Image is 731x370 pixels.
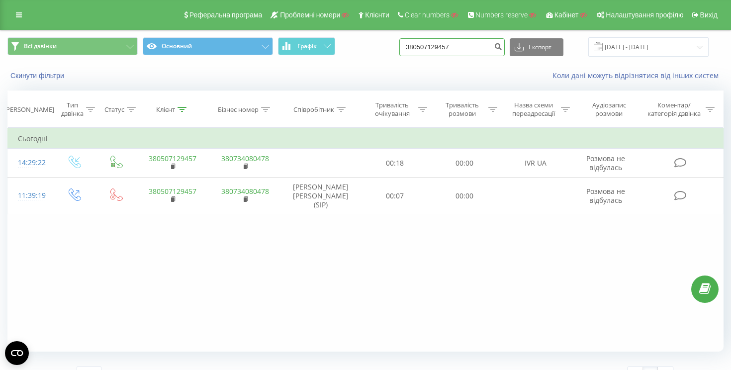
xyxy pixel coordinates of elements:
[293,105,334,114] div: Співробітник
[18,153,42,173] div: 14:29:22
[581,101,637,118] div: Аудіозапис розмови
[278,37,335,55] button: Графік
[149,186,196,196] a: 380507129457
[104,105,124,114] div: Статус
[360,149,429,178] td: 00:18
[430,149,499,178] td: 00:00
[8,129,724,149] td: Сьогодні
[645,101,703,118] div: Коментар/категорія дзвінка
[7,71,69,80] button: Скинути фільтри
[24,42,57,50] span: Всі дзвінки
[218,105,259,114] div: Бізнес номер
[156,105,175,114] div: Клієнт
[499,149,572,178] td: IVR UA
[297,43,317,50] span: Графік
[149,154,196,163] a: 380507129457
[552,71,724,80] a: Коли дані можуть відрізнятися вiд інших систем
[221,154,269,163] a: 380734080478
[554,11,579,19] span: Кабінет
[189,11,263,19] span: Реферальна програма
[586,186,625,205] span: Розмова не відбулась
[700,11,718,19] span: Вихід
[430,178,499,214] td: 00:00
[405,11,450,19] span: Clear numbers
[18,186,42,205] div: 11:39:19
[439,101,486,118] div: Тривалість розмови
[281,178,360,214] td: [PERSON_NAME] [PERSON_NAME] (SIP)
[7,37,138,55] button: Всі дзвінки
[586,154,625,172] span: Розмова не відбулась
[510,38,563,56] button: Експорт
[475,11,528,19] span: Numbers reserve
[369,101,416,118] div: Тривалість очікування
[399,38,505,56] input: Пошук за номером
[221,186,269,196] a: 380734080478
[5,341,29,365] button: Open CMP widget
[360,178,429,214] td: 00:07
[143,37,273,55] button: Основний
[280,11,340,19] span: Проблемні номери
[606,11,683,19] span: Налаштування профілю
[509,101,558,118] div: Назва схеми переадресації
[365,11,389,19] span: Клієнти
[61,101,84,118] div: Тип дзвінка
[4,105,54,114] div: [PERSON_NAME]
